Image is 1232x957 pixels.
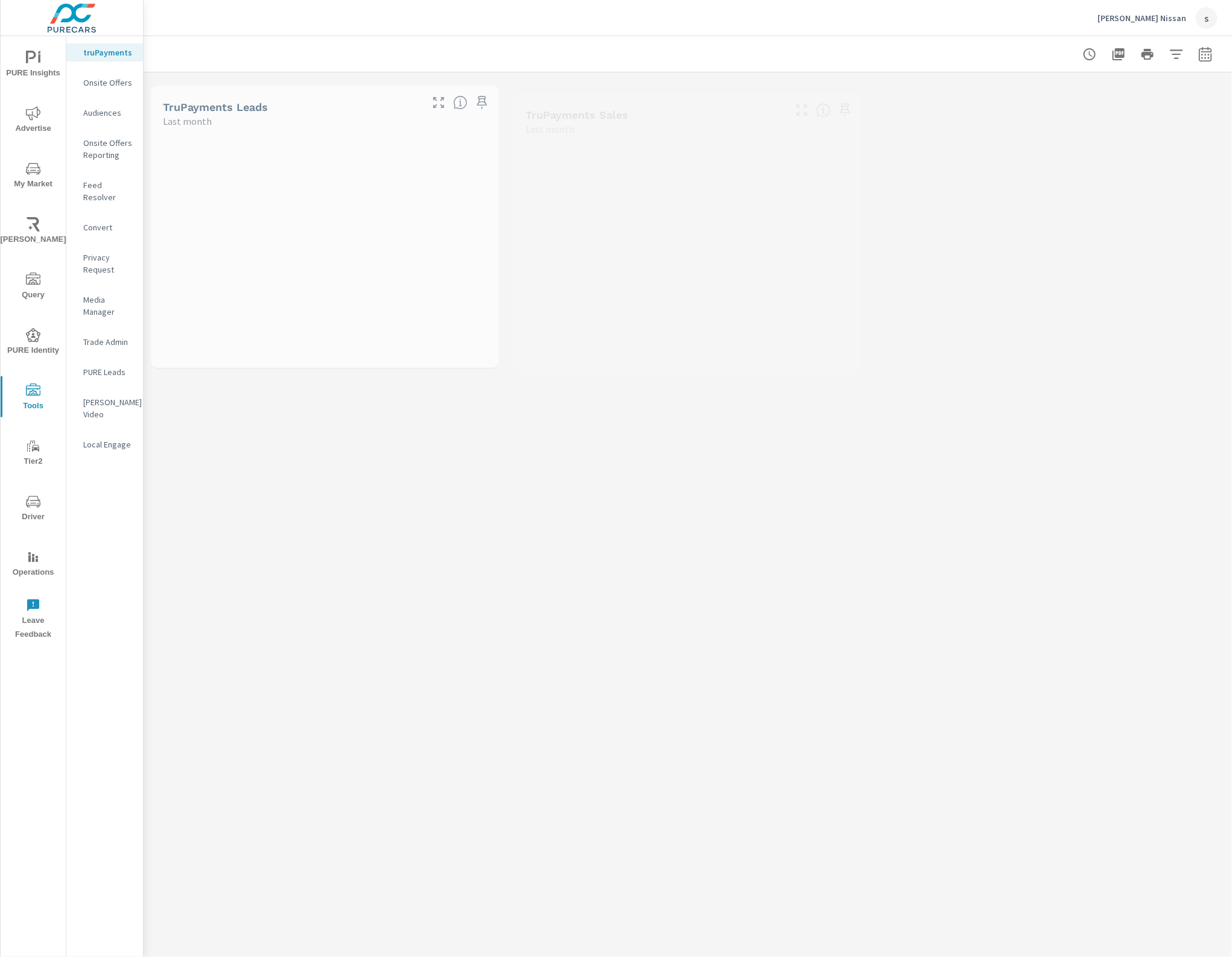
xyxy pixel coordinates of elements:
[4,384,62,413] span: Tools
[1107,42,1131,66] button: "Export Report to PDF"
[4,598,62,642] span: Leave Feedback
[4,217,62,247] span: [PERSON_NAME]
[66,176,143,206] div: Feed Resolver
[4,439,62,469] span: Tier2
[66,74,143,92] div: Onsite Offers
[83,221,133,233] p: Convert
[66,218,143,236] div: Convert
[83,107,133,119] p: Audiences
[4,273,62,302] span: Query
[66,134,143,164] div: Onsite Offers Reporting
[1,36,66,646] div: nav menu
[66,43,143,62] div: truPayments
[4,51,62,80] span: PURE Insights
[83,137,133,161] p: Onsite Offers Reporting
[83,336,133,348] p: Trade Admin
[526,109,628,121] h5: truPayments Sales
[4,494,62,524] span: Driver
[83,366,133,378] p: PURE Leads
[83,438,133,450] p: Local Engage
[429,93,448,112] button: Make Fullscreen
[66,248,143,279] div: Privacy Request
[836,101,855,120] span: Save this to your personalized report
[792,101,811,120] button: Make Fullscreen
[163,101,268,113] h5: truPayments Leads
[66,393,143,423] div: [PERSON_NAME] Video
[83,294,133,318] p: Media Manager
[4,162,62,191] span: My Market
[1196,7,1218,29] div: s
[66,333,143,351] div: Trade Admin
[472,93,492,112] span: Save this to your personalized report
[1193,42,1218,66] button: Select Date Range
[83,77,133,89] p: Onsite Offers
[1164,42,1189,66] button: Apply Filters
[163,114,212,128] p: Last month
[66,104,143,122] div: Audiences
[816,103,831,118] span: Number of sales matched to a truPayments lead. [Source: This data is sourced from the dealer's DM...
[83,396,133,420] p: [PERSON_NAME] Video
[83,179,133,203] p: Feed Resolver
[66,291,143,321] div: Media Manager
[66,363,143,381] div: PURE Leads
[83,46,133,58] p: truPayments
[1135,42,1160,66] button: Print Report
[526,122,574,136] p: Last month
[453,95,468,110] span: The number of truPayments leads.
[4,328,62,358] span: PURE Identity
[1097,13,1186,24] p: [PERSON_NAME] Nissan
[4,550,62,580] span: Operations
[66,435,143,453] div: Local Engage
[4,106,62,136] span: Advertise
[83,251,133,276] p: Privacy Request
